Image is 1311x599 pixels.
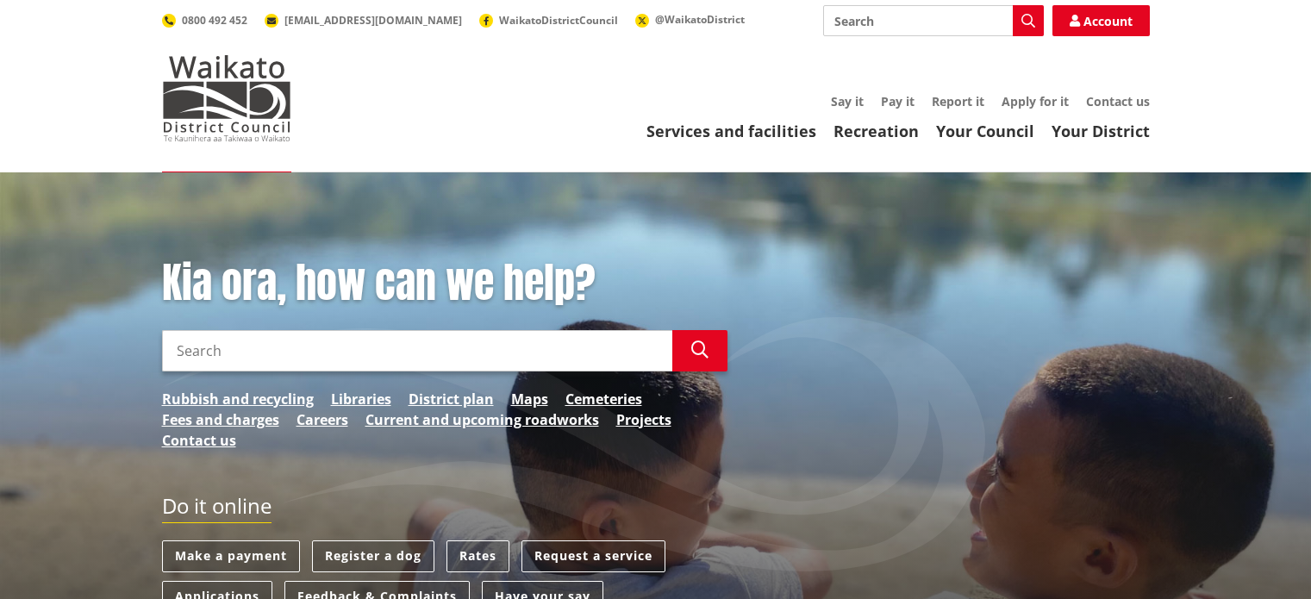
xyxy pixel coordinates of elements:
a: Request a service [521,540,665,572]
a: Recreation [833,121,919,141]
span: WaikatoDistrictCouncil [499,13,618,28]
span: @WaikatoDistrict [655,12,745,27]
a: Rates [446,540,509,572]
a: Contact us [162,430,236,451]
h1: Kia ora, how can we help? [162,259,727,309]
a: Fees and charges [162,409,279,430]
a: @WaikatoDistrict [635,12,745,27]
a: Apply for it [1002,93,1069,109]
img: Waikato District Council - Te Kaunihera aa Takiwaa o Waikato [162,55,291,141]
a: Account [1052,5,1150,36]
span: 0800 492 452 [182,13,247,28]
a: WaikatoDistrictCouncil [479,13,618,28]
a: District plan [409,389,494,409]
a: Make a payment [162,540,300,572]
a: Libraries [331,389,391,409]
h2: Do it online [162,494,272,524]
a: Your Council [936,121,1034,141]
a: Rubbish and recycling [162,389,314,409]
a: Maps [511,389,548,409]
a: 0800 492 452 [162,13,247,28]
a: [EMAIL_ADDRESS][DOMAIN_NAME] [265,13,462,28]
a: Current and upcoming roadworks [365,409,599,430]
a: Pay it [881,93,915,109]
a: Say it [831,93,864,109]
span: [EMAIL_ADDRESS][DOMAIN_NAME] [284,13,462,28]
a: Services and facilities [646,121,816,141]
input: Search input [162,330,672,371]
a: Your District [1052,121,1150,141]
a: Contact us [1086,93,1150,109]
input: Search input [823,5,1044,36]
a: Cemeteries [565,389,642,409]
a: Careers [297,409,348,430]
a: Report it [932,93,984,109]
a: Projects [616,409,671,430]
a: Register a dog [312,540,434,572]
